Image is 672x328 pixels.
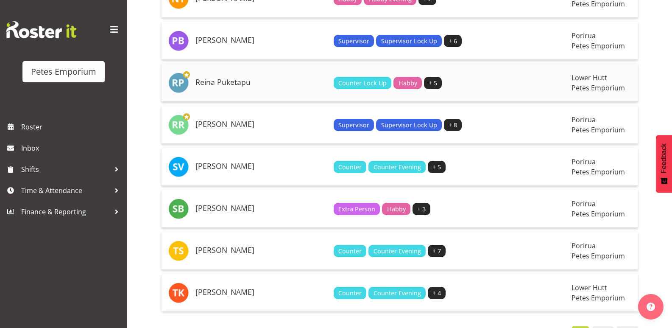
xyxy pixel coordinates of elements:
[168,199,189,219] img: stephanie-burden9828.jpg
[432,289,441,298] span: + 4
[338,289,362,298] span: Counter
[381,121,437,130] span: Supervisor Lock Up
[572,283,607,292] span: Lower Hutt
[572,115,596,124] span: Porirua
[168,115,189,135] img: ruth-robertson-taylor722.jpg
[432,247,441,256] span: + 7
[429,78,437,88] span: + 5
[195,162,327,171] h5: [PERSON_NAME]
[21,205,110,218] span: Finance & Reporting
[338,78,387,88] span: Counter Lock Up
[572,73,607,82] span: Lower Hutt
[195,288,327,297] h5: [PERSON_NAME]
[417,205,426,214] span: + 3
[449,36,457,46] span: + 6
[168,73,189,93] img: reina-puketapu721.jpg
[572,209,625,219] span: Petes Emporium
[449,121,457,130] span: + 8
[374,289,421,298] span: Counter Evening
[374,163,421,172] span: Counter Evening
[399,78,417,88] span: Habby
[572,157,596,166] span: Porirua
[168,31,189,51] img: peter-bunn719.jpg
[572,41,625,50] span: Petes Emporium
[31,65,96,78] div: Petes Emporium
[338,36,369,46] span: Supervisor
[572,83,625,93] span: Petes Emporium
[195,120,327,129] h5: [PERSON_NAME]
[21,121,123,133] span: Roster
[338,163,362,172] span: Counter
[168,241,189,261] img: tamara-straker11292.jpg
[572,125,625,135] span: Petes Emporium
[195,36,327,45] h5: [PERSON_NAME]
[572,251,625,261] span: Petes Emporium
[660,143,668,173] span: Feedback
[572,241,596,250] span: Porirua
[338,247,362,256] span: Counter
[572,199,596,208] span: Porirua
[6,21,76,38] img: Rosterit website logo
[432,163,441,172] span: + 5
[647,303,655,311] img: help-xxl-2.png
[21,142,123,154] span: Inbox
[338,121,369,130] span: Supervisor
[168,157,189,177] img: sasha-vandervalk6911.jpg
[572,31,596,40] span: Porirua
[195,78,327,87] h5: Reina Puketapu
[374,247,421,256] span: Counter Evening
[21,163,110,176] span: Shifts
[381,36,437,46] span: Supervisor Lock Up
[338,205,375,214] span: Extra Person
[572,167,625,177] span: Petes Emporium
[572,293,625,303] span: Petes Emporium
[195,204,327,213] h5: [PERSON_NAME]
[168,283,189,303] img: theo-kuzniarski11934.jpg
[21,184,110,197] span: Time & Attendance
[387,205,406,214] span: Habby
[656,135,672,193] button: Feedback - Show survey
[195,246,327,255] h5: [PERSON_NAME]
